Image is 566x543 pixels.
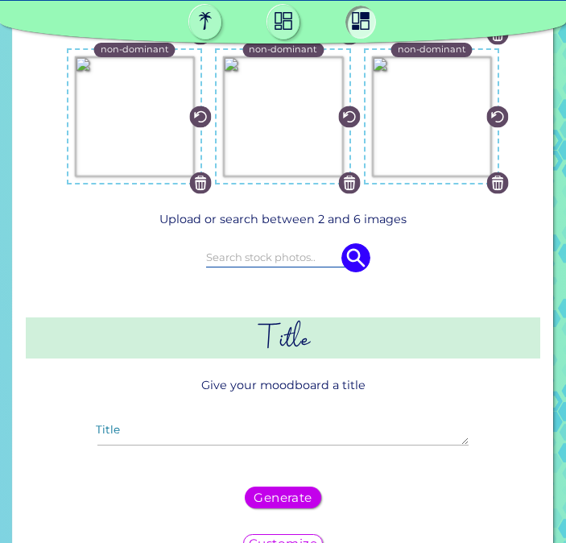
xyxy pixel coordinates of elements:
[96,425,120,436] label: Title
[75,56,195,176] img: f40c8dfd-c77d-4b85-a8dc-58b0138bf18a
[32,210,534,229] p: Upload or search between 2 and 6 images
[26,371,540,400] p: Give your moodboard a title
[372,56,492,176] img: 6d7d3008-70ea-48c4-af6f-57a5e8fa5bbe
[223,56,343,176] img: 594730c5-313d-4f43-b895-b0f0a3bd9e40
[341,243,370,272] img: icon search
[206,248,361,266] input: Search stock photos..
[26,317,540,359] h2: Title
[249,43,317,57] p: non-dominant
[101,43,169,57] p: non-dominant
[256,491,311,503] h5: Generate
[398,43,466,57] p: non-dominant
